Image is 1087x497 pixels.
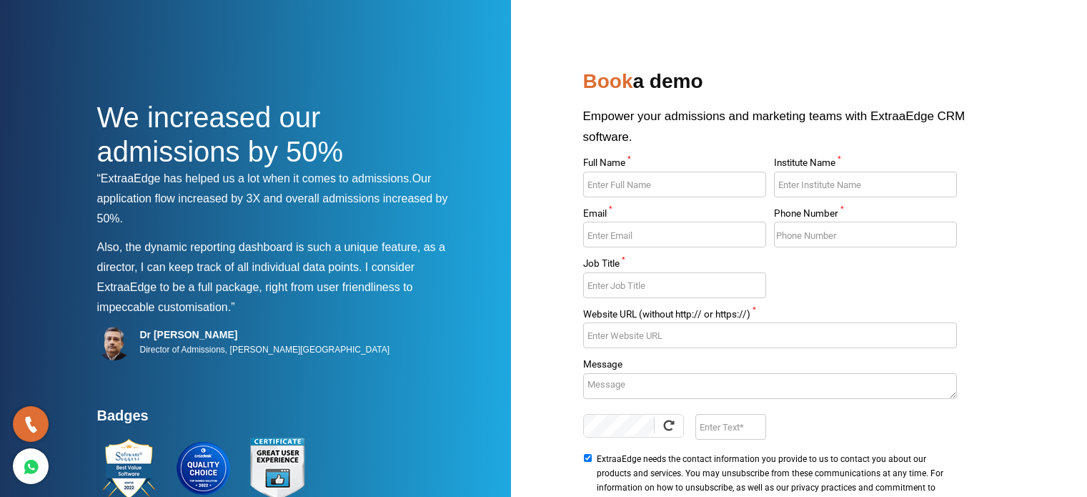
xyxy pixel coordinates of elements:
h4: Badges [97,407,462,433]
input: ExtraaEdge needs the contact information you provide to us to contact you about our products and ... [583,454,592,462]
input: Enter Email [583,222,766,247]
p: Director of Admissions, [PERSON_NAME][GEOGRAPHIC_DATA] [140,341,390,358]
input: Enter Phone Number [774,222,957,247]
p: Empower your admissions and marketing teams with ExtraaEdge CRM software. [583,106,991,158]
input: Enter Text [695,414,766,440]
span: “ExtraaEdge has helped us a lot when it comes to admissions. [97,172,412,184]
label: Institute Name [774,158,957,172]
span: Our application flow increased by 3X and overall admissions increased by 50%. [97,172,448,225]
label: Message [583,360,957,373]
label: Phone Number [774,209,957,222]
textarea: Message [583,373,957,399]
span: Book [583,70,633,92]
label: Website URL (without http:// or https://) [583,310,957,323]
span: Also, the dynamic reporting dashboard is such a unique feature, as a director, I can keep track o... [97,241,445,273]
label: Email [583,209,766,222]
input: Enter Job Title [583,272,766,298]
input: Enter Website URL [583,323,957,348]
input: Enter Full Name [583,172,766,197]
span: I consider ExtraaEdge to be a full package, right from user friendliness to impeccable customisat... [97,261,415,313]
label: Job Title [583,259,766,272]
span: We increased our admissions by 50% [97,102,344,167]
input: Enter Institute Name [774,172,957,197]
h2: a demo [583,64,991,106]
h5: Dr [PERSON_NAME] [140,328,390,341]
label: Full Name [583,158,766,172]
